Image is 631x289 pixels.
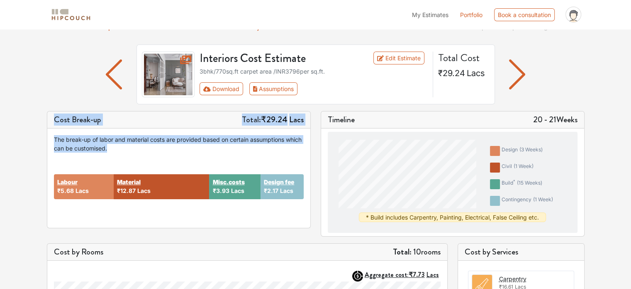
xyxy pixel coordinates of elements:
img: arrow left [106,59,122,89]
span: ₹3.93 [212,187,229,194]
span: Lacs [467,68,485,78]
div: contingency [502,196,553,206]
span: ₹12.87 [117,187,136,194]
img: gallery [142,52,195,97]
h5: Total: [242,115,304,125]
h4: Total Cost [438,52,488,64]
span: Lacs [76,187,89,194]
h5: Cost by Rooms [54,247,103,257]
span: ( 1 week ) [514,163,534,169]
img: logo-horizontal.svg [50,7,92,22]
a: Portfolio [460,10,482,19]
div: First group [200,82,304,95]
button: Aggregate cost:₹7.73Lacs [365,271,441,279]
span: Lacs [231,187,244,194]
span: Lacs [137,187,151,194]
button: Design fee [264,178,294,186]
span: Lacs [289,114,304,126]
strong: Aggregate cost: [365,270,439,279]
span: ₹2.17 [264,187,278,194]
button: Misc.costs [212,178,244,186]
div: civil [502,163,534,173]
span: ₹5.68 [57,187,74,194]
span: logo-horizontal.svg [50,5,92,24]
a: Edit Estimate [373,52,424,64]
span: ₹29.24 [261,114,287,126]
div: * Build includes Carpentry, Painting, Electrical, False Ceiling etc. [359,212,546,222]
button: Carpentry [499,274,526,283]
span: Lacs [280,187,293,194]
h5: Cost Break-up [54,115,101,125]
span: ( 15 weeks ) [517,180,542,186]
div: build [502,179,542,189]
img: AggregateIcon [352,271,363,282]
div: 3bhk / 770 sq.ft carpet area /INR 3796 per sq.ft. [200,67,428,76]
span: ₹7.73 [409,270,425,279]
span: ( 3 weeks ) [519,146,543,153]
span: ( 1 week ) [533,196,553,203]
button: Download [200,82,243,95]
h5: 10 rooms [393,247,441,257]
h5: Cost by Services [465,247,577,257]
button: Labour [57,178,78,186]
div: Book a consultation [494,8,555,21]
h5: 20 - 21 Weeks [533,115,577,125]
strong: Total: [393,246,412,258]
button: Assumptions [249,82,298,95]
span: My Estimates [412,11,448,18]
h5: Timeline [328,115,355,125]
button: Material [117,178,141,186]
span: Lacs [426,270,439,279]
div: design [502,146,543,156]
div: The break-up of labor and material costs are provided based on certain assumptions which can be c... [54,135,304,153]
div: Toolbar with button groups [200,82,428,95]
h3: Interiors Cost Estimate [195,52,353,66]
img: arrow left [509,59,525,89]
span: ₹29.24 [438,68,465,78]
